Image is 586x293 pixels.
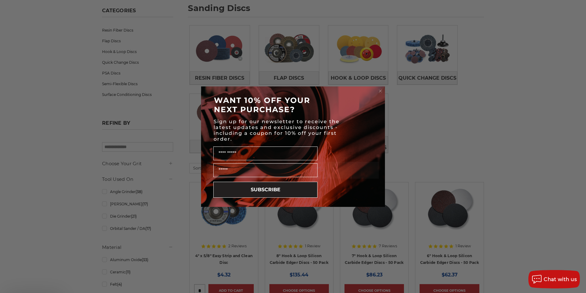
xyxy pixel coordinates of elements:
span: Chat with us [544,276,577,282]
button: SUBSCRIBE [213,182,318,198]
input: Email [213,163,318,177]
span: WANT 10% OFF YOUR NEXT PURCHASE? [214,96,310,114]
button: Close dialog [377,88,383,94]
span: Sign up for our newsletter to receive the latest updates and exclusive discounts - including a co... [214,119,340,142]
button: Chat with us [528,270,580,288]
